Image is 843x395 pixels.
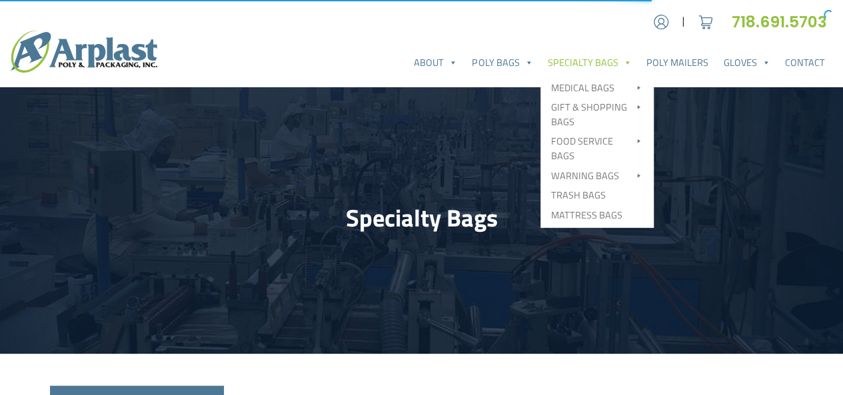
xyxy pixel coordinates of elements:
span: | [682,14,685,30]
a: About [407,49,464,76]
a: 718.691.5703 [732,11,832,33]
a: Gloves [716,49,777,76]
a: Food Service Bags [543,132,651,166]
a: Specialty Bags [540,49,639,76]
a: Warning Bags [543,167,651,187]
img: logo [11,31,157,73]
a: Gift & Shopping Bags [543,98,651,132]
a: Medical Bags [543,79,651,99]
a: Mattress Bags [543,206,651,226]
h1: Specialty Bags [50,203,794,232]
a: Poly Bags [464,49,540,76]
a: Contact [778,49,832,76]
a: Poly Mailers [639,49,716,76]
a: Trash Bags [543,186,651,206]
